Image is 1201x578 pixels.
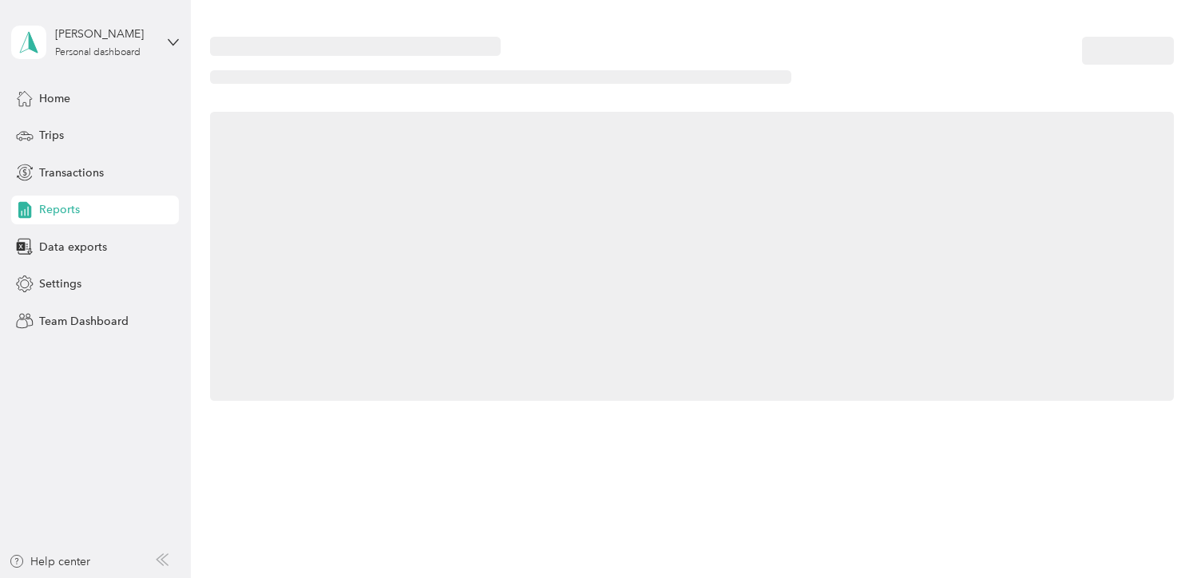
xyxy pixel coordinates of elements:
[9,553,90,570] button: Help center
[39,313,129,330] span: Team Dashboard
[39,239,107,255] span: Data exports
[55,26,155,42] div: [PERSON_NAME]
[39,127,64,144] span: Trips
[55,48,141,57] div: Personal dashboard
[39,275,81,292] span: Settings
[39,201,80,218] span: Reports
[1112,489,1201,578] iframe: Everlance-gr Chat Button Frame
[39,164,104,181] span: Transactions
[39,90,70,107] span: Home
